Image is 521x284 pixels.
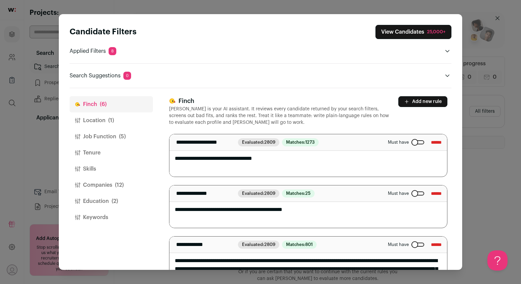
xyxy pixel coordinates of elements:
[70,112,153,129] button: Location(1)
[70,161,153,177] button: Skills
[109,47,116,55] span: 8
[282,189,315,198] span: Matches:
[388,140,409,145] span: Must have
[123,72,131,80] span: 0
[282,138,319,146] span: Matches:
[169,96,390,106] h3: Finch
[375,25,451,39] button: Close search preferences
[70,28,136,36] strong: Candidate Filters
[70,96,153,112] button: Finch(6)
[70,72,131,80] p: Search Suggestions
[388,242,409,247] span: Must have
[70,145,153,161] button: Tenure
[115,181,124,189] span: (12)
[112,197,118,205] span: (2)
[238,138,279,146] span: Evaluated:
[238,189,279,198] span: Evaluated:
[70,129,153,145] button: Job Function(5)
[443,47,451,55] button: Open applied filters
[264,140,275,144] span: 2809
[70,47,116,55] p: Applied Filters
[238,241,279,249] span: Evaluated:
[264,191,275,196] span: 2809
[427,29,446,35] div: 25,000+
[264,242,275,247] span: 2809
[108,116,114,125] span: (1)
[119,133,126,141] span: (5)
[388,191,409,196] span: Must have
[100,100,107,108] span: (6)
[169,106,390,126] p: [PERSON_NAME] is your AI assistant. It reviews every candidate returned by your search filters, s...
[487,250,508,271] iframe: Help Scout Beacon - Open
[398,96,447,107] button: Add new rule
[305,140,315,144] span: 1273
[70,177,153,193] button: Companies(12)
[305,242,313,247] span: 801
[70,209,153,225] button: Keywords
[305,191,311,196] span: 25
[282,241,317,249] span: Matches:
[70,193,153,209] button: Education(2)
